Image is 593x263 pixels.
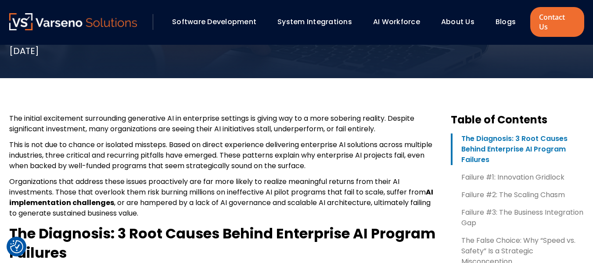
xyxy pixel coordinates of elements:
[530,7,584,37] a: Contact Us
[9,140,432,171] span: This is not due to chance or isolated missteps. Based on direct experience delivering enterprise ...
[9,187,433,208] b: AI implementation challenges
[451,207,584,228] a: Failure #3: The Business Integration Gap
[437,14,487,29] div: About Us
[9,45,39,57] div: [DATE]
[9,13,137,30] img: Varseno Solutions – Product Engineering & IT Services
[277,17,352,27] a: System Integrations
[273,14,364,29] div: System Integrations
[491,14,528,29] div: Blogs
[172,17,256,27] a: Software Development
[9,198,431,218] span: , or are hampered by a lack of AI governance and scalable AI architecture, ultimately failing to ...
[451,172,584,183] a: Failure #1: Innovation Gridlock
[9,223,435,263] b: The Diagnosis: 3 Root Causes Behind Enterprise AI Program Failures
[496,17,516,27] a: Blogs
[9,13,137,31] a: Varseno Solutions – Product Engineering & IT Services
[9,113,414,134] span: The initial excitement surrounding generative AI in enterprise settings is giving way to a more s...
[369,14,432,29] div: AI Workforce
[10,240,23,253] img: Revisit consent button
[9,177,426,197] span: Organizations that address these issues proactively are far more likely to realize meaningful ret...
[451,133,584,165] a: The Diagnosis: 3 Root Causes Behind Enterprise AI Program Failures
[451,190,584,200] a: Failure #2: The Scaling Chasm
[168,14,269,29] div: Software Development
[373,17,420,27] a: AI Workforce
[451,113,584,126] h3: Table of Contents
[441,17,474,27] a: About Us
[10,240,23,253] button: Cookie Settings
